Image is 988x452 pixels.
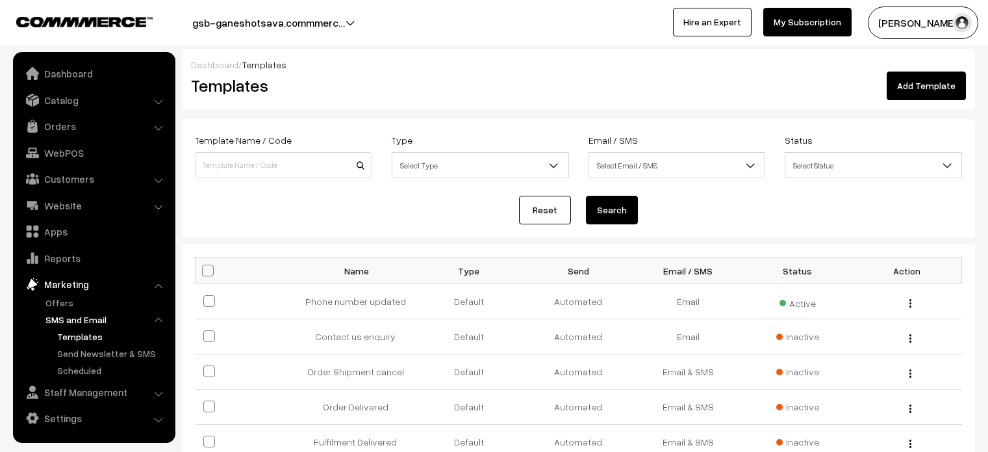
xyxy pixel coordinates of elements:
td: Automated [524,319,633,354]
td: Automated [524,354,633,390]
a: Staff Management [16,380,171,404]
td: Phone number updated [305,284,414,319]
a: SMS and Email [42,313,171,326]
span: Select Status [785,152,962,178]
span: Inactive [776,330,819,343]
th: Status [742,258,852,284]
span: Select Email / SMS [589,154,765,177]
label: Status [785,133,813,147]
a: Templates [54,330,171,343]
span: Select Status [785,154,961,177]
input: Template Name / Code [195,152,372,178]
a: Settings [16,406,171,430]
a: Hire an Expert [673,8,752,36]
th: Send [524,258,633,284]
div: / [191,58,966,72]
h2: Templates [191,75,569,96]
td: Default [414,319,524,354]
th: Name [305,258,414,284]
label: Type [392,133,412,147]
img: COMMMERCE [16,17,153,27]
a: COMMMERCE [16,13,130,29]
a: WebPOS [16,141,171,165]
a: Offers [42,296,171,310]
a: Dashboard [191,59,238,70]
button: [PERSON_NAME] [868,7,978,39]
td: Automated [524,284,633,319]
img: Menu [909,369,911,378]
button: gsb-ganeshotsava.commmerc… [147,7,390,39]
a: Scheduled [54,364,171,377]
td: Email [633,284,743,319]
a: Customers [16,167,171,191]
img: user [952,13,972,33]
img: Menu [909,299,911,308]
td: Order Shipment cancel [305,354,414,390]
th: Action [852,258,962,284]
span: Inactive [776,365,819,379]
td: Automated [524,390,633,425]
img: Menu [909,334,911,343]
th: Email / SMS [633,258,743,284]
a: Marketing [16,273,171,296]
td: Default [414,284,524,319]
a: Catalog [16,88,171,112]
a: Add Template [887,72,966,100]
span: Templates [242,59,286,70]
th: Type [414,258,524,284]
a: Reset [519,196,571,224]
span: Inactive [776,435,819,449]
a: Send Newsletter & SMS [54,347,171,360]
td: Default [414,354,524,390]
span: Select Type [392,152,569,178]
label: Template Name / Code [195,133,292,147]
a: Reports [16,246,171,270]
img: Menu [909,440,911,448]
td: Email & SMS [633,354,743,390]
a: Orders [16,114,171,138]
span: Select Type [392,154,568,177]
td: Email & SMS [633,390,743,425]
a: Apps [16,220,171,243]
td: Contact us enquiry [305,319,414,354]
img: Menu [909,405,911,413]
button: Search [586,196,638,224]
a: Website [16,194,171,217]
a: Dashboard [16,62,171,85]
span: Inactive [776,400,819,414]
td: Order Delivered [305,390,414,425]
span: Select Email / SMS [589,152,766,178]
td: Email [633,319,743,354]
a: My Subscription [763,8,852,36]
label: Email / SMS [589,133,638,147]
td: Default [414,390,524,425]
span: Active [779,293,816,310]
